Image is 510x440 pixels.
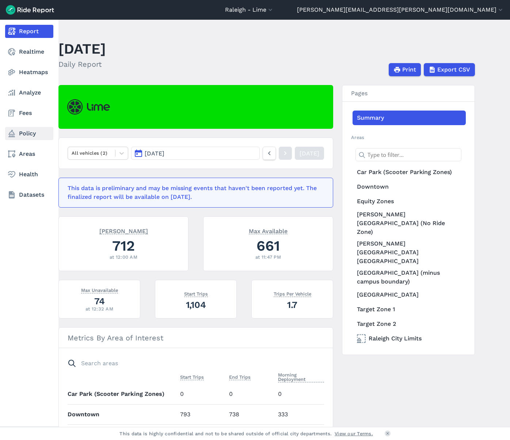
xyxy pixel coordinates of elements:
[5,86,53,99] a: Analyze
[389,63,421,76] button: Print
[212,236,324,256] div: 661
[58,39,106,59] h1: [DATE]
[353,165,466,180] a: Car Park (Scooter Parking Zones)
[131,147,260,160] button: [DATE]
[99,227,148,234] span: [PERSON_NAME]
[353,287,466,302] a: [GEOGRAPHIC_DATA]
[184,290,208,297] span: Start Trips
[177,384,226,404] td: 0
[177,404,226,424] td: 793
[5,45,53,58] a: Realtime
[353,317,466,331] a: Target Zone 2
[68,404,177,424] th: Downtown
[145,150,164,157] span: [DATE]
[351,134,466,141] h2: Areas
[297,5,504,14] button: [PERSON_NAME][EMAIL_ADDRESS][PERSON_NAME][DOMAIN_NAME]
[355,148,461,161] input: Type to filter...
[295,147,324,160] a: [DATE]
[353,180,466,194] a: Downtown
[229,373,251,382] button: End Trips
[5,188,53,201] a: Datasets
[68,295,131,308] div: 74
[68,184,320,201] div: This data is preliminary and may be missing events that haven't been reported yet. The finalized ...
[68,384,177,404] th: Car Park (Scooter Parking Zones)
[63,357,320,370] input: Search areas
[81,286,118,293] span: Max Unavailable
[5,168,53,181] a: Health
[353,194,466,209] a: Equity Zones
[402,65,416,74] span: Print
[6,5,54,15] img: Ride Report
[260,298,324,311] div: 1.7
[5,107,53,120] a: Fees
[225,5,274,14] button: Raleigh - Lime
[180,373,204,382] button: Start Trips
[5,127,53,140] a: Policy
[164,298,228,311] div: 1,104
[353,331,466,346] a: Raleigh City Limits
[335,430,373,437] a: View our Terms.
[68,236,179,256] div: 712
[278,371,324,382] span: Morning Deployment
[353,238,466,267] a: [PERSON_NAME][GEOGRAPHIC_DATA] [GEOGRAPHIC_DATA]
[226,384,275,404] td: 0
[226,404,275,424] td: 738
[342,85,475,102] h3: Pages
[353,209,466,238] a: [PERSON_NAME][GEOGRAPHIC_DATA] (No Ride Zone)
[353,302,466,317] a: Target Zone 1
[249,227,288,234] span: Max Available
[353,267,466,287] a: [GEOGRAPHIC_DATA] (minus campus boundary)
[68,305,131,312] div: at 12:32 AM
[229,373,251,380] span: End Trips
[275,384,324,404] td: 0
[353,111,466,125] a: Summary
[274,290,311,297] span: Trips Per Vehicle
[59,328,333,348] h3: Metrics By Area of Interest
[5,66,53,79] a: Heatmaps
[5,147,53,161] a: Areas
[278,371,324,384] button: Morning Deployment
[5,25,53,38] a: Report
[58,59,106,70] h2: Daily Report
[275,404,324,424] td: 333
[67,99,110,115] img: Lime
[180,373,204,380] span: Start Trips
[437,65,470,74] span: Export CSV
[212,254,324,260] div: at 11:47 PM
[68,254,179,260] div: at 12:00 AM
[424,63,475,76] button: Export CSV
